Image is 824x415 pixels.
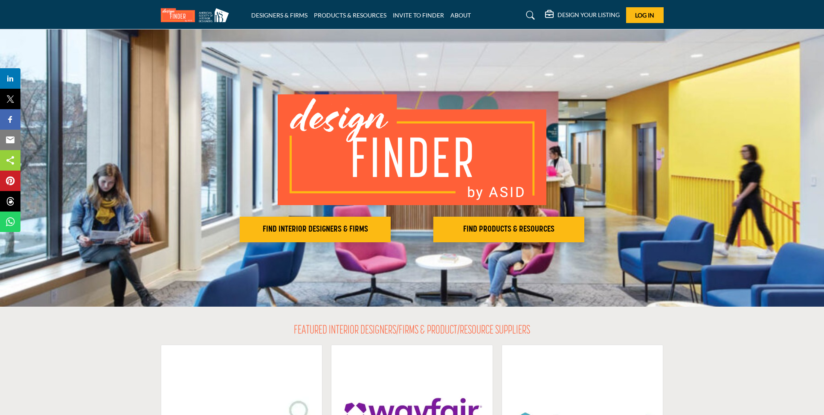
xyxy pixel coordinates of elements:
[635,12,654,19] span: Log In
[545,10,620,20] div: DESIGN YOUR LISTING
[251,12,308,19] a: DESIGNERS & FIRMS
[518,9,540,22] a: Search
[240,217,391,242] button: FIND INTERIOR DESIGNERS & FIRMS
[242,224,388,235] h2: FIND INTERIOR DESIGNERS & FIRMS
[314,12,386,19] a: PRODUCTS & RESOURCES
[626,7,664,23] button: Log In
[294,324,530,338] h2: FEATURED INTERIOR DESIGNERS/FIRMS & PRODUCT/RESOURCE SUPPLIERS
[161,8,233,22] img: Site Logo
[433,217,584,242] button: FIND PRODUCTS & RESOURCES
[557,11,620,19] h5: DESIGN YOUR LISTING
[393,12,444,19] a: INVITE TO FINDER
[278,94,546,205] img: image
[450,12,471,19] a: ABOUT
[436,224,582,235] h2: FIND PRODUCTS & RESOURCES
